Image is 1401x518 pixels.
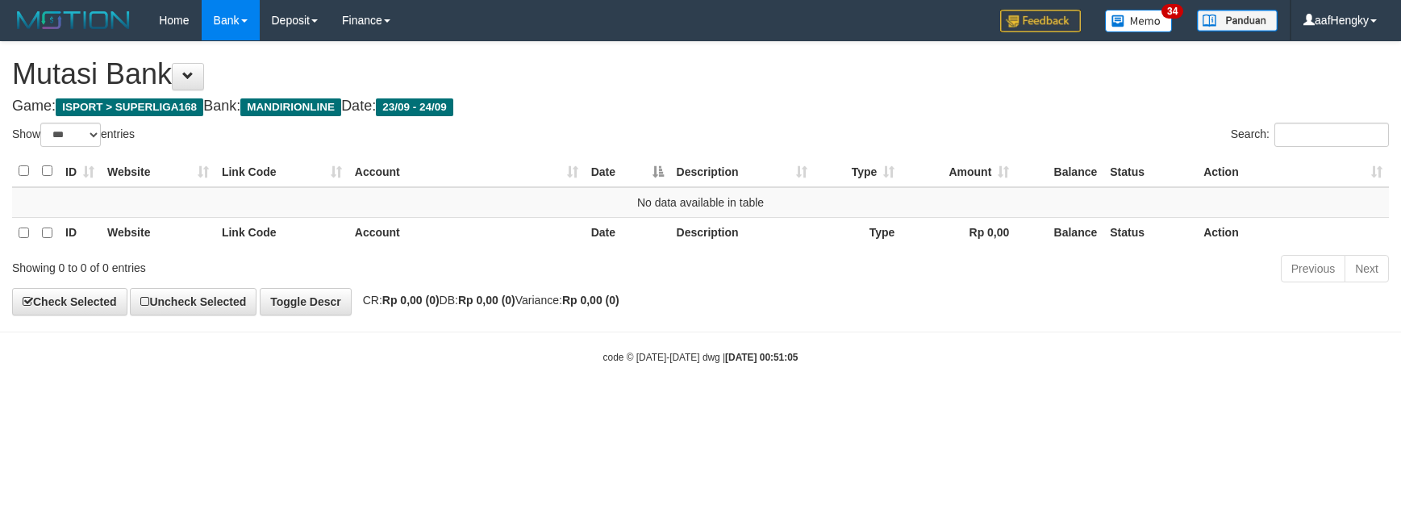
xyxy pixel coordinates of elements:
th: Rp 0,00 [901,217,1015,249]
th: Action [1197,217,1389,249]
th: Status [1103,217,1197,249]
th: Date [585,217,670,249]
strong: Rp 0,00 (0) [458,294,515,307]
a: Next [1345,255,1389,282]
th: Balance [1015,217,1103,249]
th: Account: activate to sort column ascending [348,156,585,187]
strong: [DATE] 00:51:05 [725,352,798,363]
th: Description: activate to sort column ascending [670,156,815,187]
img: MOTION_logo.png [12,8,135,32]
th: Link Code: activate to sort column ascending [215,156,348,187]
th: Status [1103,156,1197,187]
span: MANDIRIONLINE [240,98,341,116]
strong: Rp 0,00 (0) [382,294,440,307]
a: Uncheck Selected [130,288,256,315]
th: Link Code [215,217,348,249]
th: Type: activate to sort column ascending [814,156,901,187]
a: Previous [1281,255,1345,282]
h4: Game: Bank: Date: [12,98,1389,115]
a: Check Selected [12,288,127,315]
th: Description [670,217,815,249]
th: Balance [1015,156,1103,187]
label: Search: [1231,123,1389,147]
span: ISPORT > SUPERLIGA168 [56,98,203,116]
span: CR: DB: Variance: [355,294,619,307]
small: code © [DATE]-[DATE] dwg | [603,352,798,363]
h1: Mutasi Bank [12,58,1389,90]
th: Amount: activate to sort column ascending [901,156,1015,187]
div: Showing 0 to 0 of 0 entries [12,253,572,276]
th: Website [101,217,215,249]
td: No data available in table [12,187,1389,218]
th: Action: activate to sort column ascending [1197,156,1389,187]
input: Search: [1274,123,1389,147]
th: Website: activate to sort column ascending [101,156,215,187]
strong: Rp 0,00 (0) [562,294,619,307]
th: Account [348,217,585,249]
img: panduan.png [1197,10,1278,31]
span: 23/09 - 24/09 [376,98,453,116]
select: Showentries [40,123,101,147]
label: Show entries [12,123,135,147]
th: Date: activate to sort column descending [585,156,670,187]
img: Feedback.jpg [1000,10,1081,32]
th: Type [814,217,901,249]
span: 34 [1161,4,1183,19]
img: Button%20Memo.svg [1105,10,1173,32]
th: ID: activate to sort column ascending [59,156,101,187]
th: ID [59,217,101,249]
a: Toggle Descr [260,288,352,315]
